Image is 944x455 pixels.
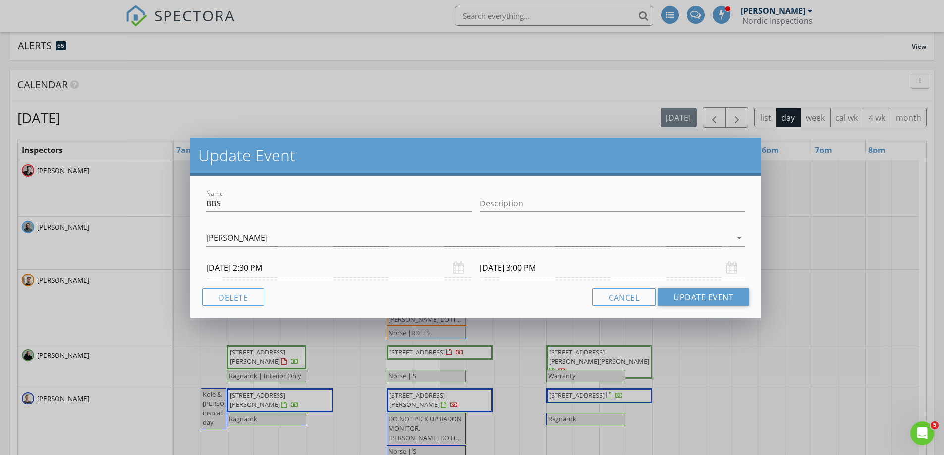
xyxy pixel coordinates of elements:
div: [PERSON_NAME] [206,233,268,242]
button: Update Event [658,288,749,306]
button: Delete [202,288,264,306]
i: arrow_drop_down [733,232,745,244]
h2: Update Event [198,146,753,165]
span: 5 [931,421,939,429]
input: Select date [480,256,745,280]
button: Cancel [592,288,656,306]
input: Select date [206,256,472,280]
iframe: Intercom live chat [910,421,934,445]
